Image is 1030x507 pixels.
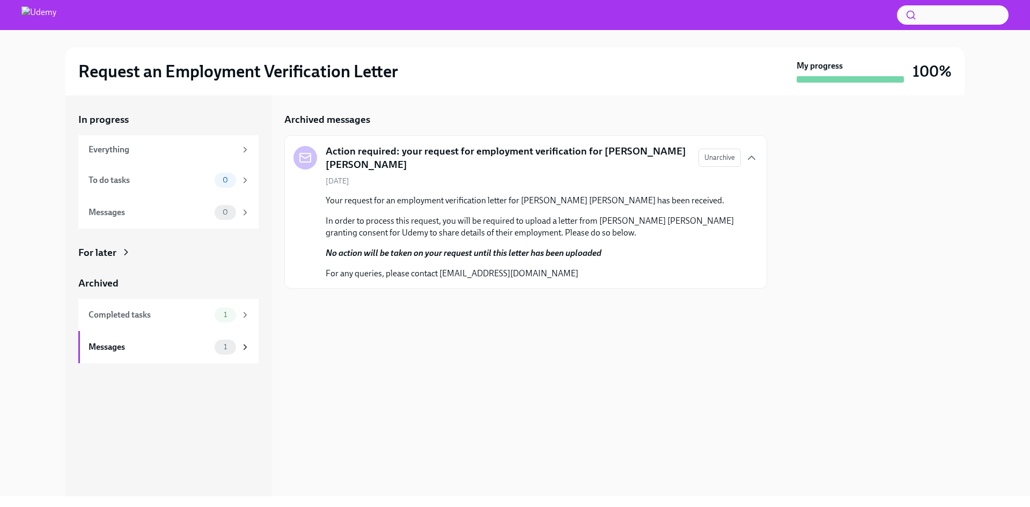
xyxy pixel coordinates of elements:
[216,176,234,184] span: 0
[913,62,952,81] h3: 100%
[78,246,116,260] div: For later
[326,248,601,258] strong: No action will be taken on your request until this letter has been uploaded
[217,343,233,351] span: 1
[326,176,349,186] span: [DATE]
[326,268,741,280] p: For any queries, please contact [EMAIL_ADDRESS][DOMAIN_NAME]
[326,215,741,239] p: In order to process this request, you will be required to upload a letter from [PERSON_NAME] [PER...
[217,311,233,319] span: 1
[21,6,56,24] img: Udemy
[89,207,210,218] div: Messages
[326,195,741,207] p: Your request for an employment verification letter for [PERSON_NAME] [PERSON_NAME] has been recei...
[78,196,259,229] a: Messages0
[78,276,259,290] a: Archived
[78,246,259,260] a: For later
[89,341,210,353] div: Messages
[78,331,259,363] a: Messages1
[78,113,259,127] a: In progress
[78,135,259,164] a: Everything
[78,164,259,196] a: To do tasks0
[698,149,741,167] button: Unarchive
[216,208,234,216] span: 0
[78,299,259,331] a: Completed tasks1
[326,144,690,172] h5: Action required: your request for employment verification for [PERSON_NAME] [PERSON_NAME]
[797,60,843,72] strong: My progress
[78,61,398,82] h2: Request an Employment Verification Letter
[89,174,210,186] div: To do tasks
[89,309,210,321] div: Completed tasks
[704,152,735,163] span: Unarchive
[89,144,236,156] div: Everything
[284,113,370,127] h5: Archived messages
